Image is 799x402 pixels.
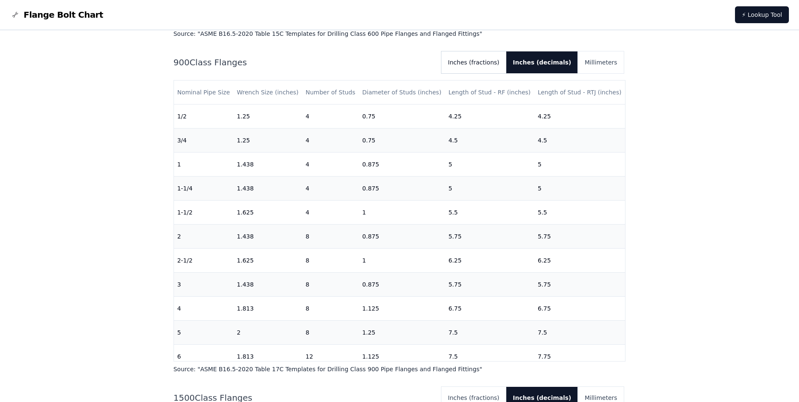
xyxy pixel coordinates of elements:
[174,273,234,297] td: 3
[10,9,103,21] a: Flange Bolt Chart LogoFlange Bolt Chart
[445,129,534,153] td: 4.5
[174,105,234,129] td: 1/2
[302,201,359,225] td: 4
[24,9,103,21] span: Flange Bolt Chart
[233,129,302,153] td: 1.25
[441,51,506,73] button: Inches (fractions)
[302,177,359,201] td: 4
[506,51,578,73] button: Inches (decimals)
[174,345,234,369] td: 6
[302,297,359,321] td: 8
[359,273,445,297] td: 0.875
[359,225,445,249] td: 0.875
[359,105,445,129] td: 0.75
[359,80,445,105] th: Diameter of Studs (inches)
[359,297,445,321] td: 1.125
[174,225,234,249] td: 2
[578,51,624,73] button: Millimeters
[534,297,625,321] td: 6.75
[445,177,534,201] td: 5
[359,321,445,345] td: 1.25
[359,249,445,273] td: 1
[233,105,302,129] td: 1.25
[302,129,359,153] td: 4
[233,297,302,321] td: 1.813
[233,80,302,105] th: Wrench Size (inches)
[233,273,302,297] td: 1.438
[233,153,302,177] td: 1.438
[445,321,534,345] td: 7.5
[534,80,625,105] th: Length of Stud - RTJ (inches)
[359,129,445,153] td: 0.75
[174,365,626,373] p: Source: " ASME B16.5-2020 Table 17C Templates for Drilling Class 900 Pipe Flanges and Flanged Fit...
[445,249,534,273] td: 6.25
[174,56,435,68] h2: 900 Class Flanges
[534,249,625,273] td: 6.25
[174,153,234,177] td: 1
[534,105,625,129] td: 4.25
[10,10,20,20] img: Flange Bolt Chart Logo
[445,105,534,129] td: 4.25
[534,345,625,369] td: 7.75
[302,321,359,345] td: 8
[174,201,234,225] td: 1-1/2
[233,225,302,249] td: 1.438
[302,153,359,177] td: 4
[302,225,359,249] td: 8
[359,201,445,225] td: 1
[302,80,359,105] th: Number of Studs
[233,249,302,273] td: 1.625
[534,201,625,225] td: 5.5
[735,6,789,23] a: ⚡ Lookup Tool
[534,225,625,249] td: 5.75
[534,129,625,153] td: 4.5
[445,153,534,177] td: 5
[174,249,234,273] td: 2-1/2
[233,345,302,369] td: 1.813
[534,177,625,201] td: 5
[445,345,534,369] td: 7.5
[534,273,625,297] td: 5.75
[174,297,234,321] td: 4
[534,321,625,345] td: 7.5
[534,153,625,177] td: 5
[445,225,534,249] td: 5.75
[445,297,534,321] td: 6.75
[233,201,302,225] td: 1.625
[233,321,302,345] td: 2
[174,177,234,201] td: 1-1/4
[174,321,234,345] td: 5
[233,177,302,201] td: 1.438
[445,201,534,225] td: 5.5
[359,345,445,369] td: 1.125
[302,105,359,129] td: 4
[302,249,359,273] td: 8
[302,273,359,297] td: 8
[359,177,445,201] td: 0.875
[445,80,534,105] th: Length of Stud - RF (inches)
[445,273,534,297] td: 5.75
[359,153,445,177] td: 0.875
[302,345,359,369] td: 12
[174,129,234,153] td: 3/4
[174,29,626,38] p: Source: " ASME B16.5-2020 Table 15C Templates for Drilling Class 600 Pipe Flanges and Flanged Fit...
[174,80,234,105] th: Nominal Pipe Size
